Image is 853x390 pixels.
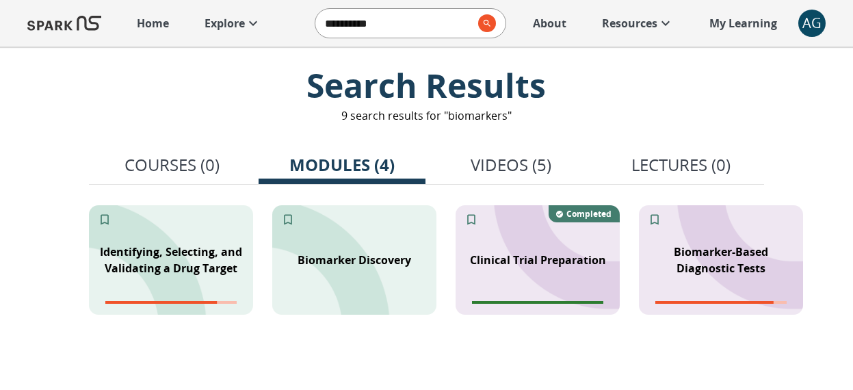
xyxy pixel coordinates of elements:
p: Modules (4) [289,153,395,177]
svg: Add to My Learning [281,213,295,226]
a: About [526,8,573,38]
a: Home [130,8,176,38]
img: Logo of SPARK at Stanford [27,7,101,40]
div: Dart hitting bullseye [89,205,253,315]
span: Module completion progress of user [655,301,787,304]
div: AG [798,10,826,37]
p: Clinical Trial Preparation [470,252,606,268]
p: 9 search results for "biomarkers" [341,107,512,124]
div: SPARK NS branding pattern [456,205,620,315]
p: Identifying, Selecting, and Validating a Drug Target [97,244,245,276]
p: Completed [566,208,612,220]
p: Search Results [207,63,646,107]
svg: Add to My Learning [464,213,478,226]
p: Biomarker-Based Diagnostic Tests [647,244,795,276]
a: My Learning [703,8,785,38]
div: SPARK NS branding pattern [272,205,436,315]
p: Videos (5) [471,153,551,177]
svg: Add to My Learning [648,213,661,226]
div: SPARK NS branding pattern [639,205,803,315]
p: Lectures (0) [631,153,731,177]
span: Module completion progress of user [105,301,237,304]
span: Module completion progress of user [472,301,603,304]
p: Biomarker Discovery [298,252,411,268]
button: search [473,9,496,38]
a: Explore [198,8,268,38]
p: Home [137,15,169,31]
p: About [533,15,566,31]
a: Resources [595,8,681,38]
p: Resources [602,15,657,31]
svg: Add to My Learning [98,213,111,226]
p: Courses (0) [124,153,220,177]
p: My Learning [709,15,777,31]
p: Explore [205,15,245,31]
button: account of current user [798,10,826,37]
